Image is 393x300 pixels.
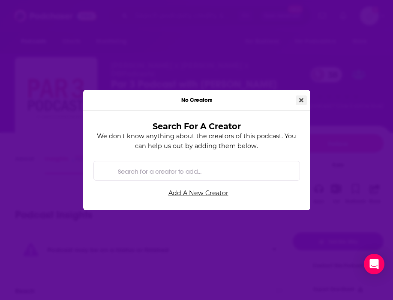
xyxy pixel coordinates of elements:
[97,186,300,200] a: Add A New Creator
[364,254,384,274] div: Open Intercom Messenger
[107,121,286,131] h3: Search For A Creator
[296,95,307,105] button: Close
[93,161,300,181] div: Search by entity type
[93,131,300,151] p: We don't know anything about the creators of this podcast. You can help us out by adding them below.
[114,161,292,181] input: Search for a creator to add...
[83,90,310,111] div: No Creators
